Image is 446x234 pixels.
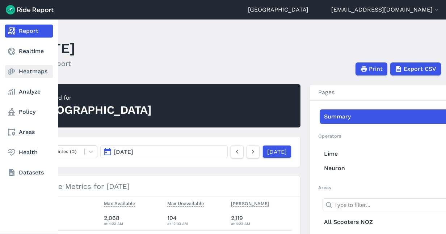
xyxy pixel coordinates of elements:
h3: Vehicle Metrics for [DATE] [29,176,300,196]
div: at 4:23 AM [231,220,292,227]
span: [DATE] [114,148,133,155]
a: [DATE] [262,145,291,158]
div: 2,119 [231,214,292,227]
a: Policy [5,105,53,118]
div: at 4:23 AM [104,220,162,227]
button: Max Available [104,199,135,208]
span: Export CSV [404,65,436,73]
a: Analyze [5,85,53,98]
span: [PERSON_NAME] [231,199,269,207]
a: Datasets [5,166,53,179]
button: [PERSON_NAME] [231,199,269,208]
img: Ride Report [6,5,54,14]
div: Prepared for [37,94,152,102]
button: [EMAIL_ADDRESS][DOMAIN_NAME] [331,5,440,14]
a: Realtime [5,45,53,58]
th: Lime [37,211,101,230]
button: Print [355,62,387,75]
a: [GEOGRAPHIC_DATA] [248,5,308,14]
a: Heatmaps [5,65,53,78]
span: Max Available [104,199,135,207]
a: Areas [5,126,53,139]
div: [GEOGRAPHIC_DATA] [37,102,152,118]
span: Max Unavailable [167,199,204,207]
div: 2,068 [104,214,162,227]
a: Health [5,146,53,159]
a: Report [5,25,53,38]
div: 104 [167,214,225,227]
div: at 12:03 AM [167,220,225,227]
button: Max Unavailable [167,199,204,208]
button: Export CSV [390,62,441,75]
button: [DATE] [100,145,228,158]
span: Print [369,65,383,73]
